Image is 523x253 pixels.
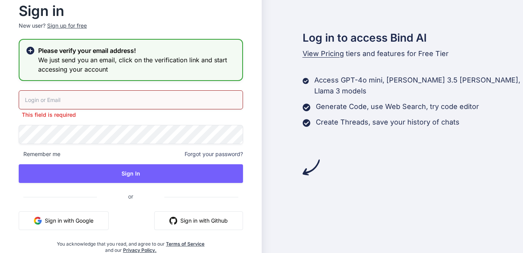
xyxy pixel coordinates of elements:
[19,111,243,119] p: This field is required
[47,22,87,30] div: Sign up for free
[123,247,157,253] a: Privacy Policy.
[314,75,523,97] p: Access GPT-4o mini, [PERSON_NAME] 3.5 [PERSON_NAME], Llama 3 models
[38,55,236,74] h3: We just send you an email, click on the verification link and start accessing your account
[19,90,243,109] input: Login or Email
[185,150,243,158] span: Forgot your password?
[316,101,479,112] p: Generate Code, use Web Search, try code editor
[19,150,60,158] span: Remember me
[303,159,320,176] img: arrow
[169,217,177,225] img: github
[34,217,42,225] img: google
[97,187,164,206] span: or
[38,46,236,55] h2: Please verify your email address!
[166,241,204,247] a: Terms of Service
[316,117,460,128] p: Create Threads, save your history of chats
[19,164,243,183] button: Sign In
[154,211,243,230] button: Sign in with Github
[19,211,109,230] button: Sign in with Google
[303,49,344,58] span: View Pricing
[19,22,243,39] p: New user?
[19,5,243,17] h2: Sign in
